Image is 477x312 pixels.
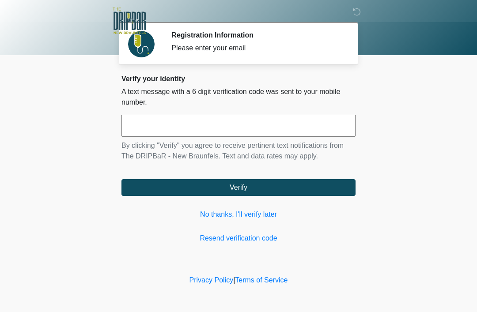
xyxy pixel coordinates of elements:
[121,209,356,220] a: No thanks, I'll verify later
[128,31,155,57] img: Agent Avatar
[121,179,356,196] button: Verify
[113,7,146,35] img: The DRIPBaR - New Braunfels Logo
[121,75,356,83] h2: Verify your identity
[121,86,356,108] p: A text message with a 6 digit verification code was sent to your mobile number.
[233,276,235,284] a: |
[171,43,342,53] div: Please enter your email
[121,233,356,244] a: Resend verification code
[189,276,234,284] a: Privacy Policy
[235,276,288,284] a: Terms of Service
[121,140,356,162] p: By clicking "Verify" you agree to receive pertinent text notifications from The DRIPBaR - New Bra...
